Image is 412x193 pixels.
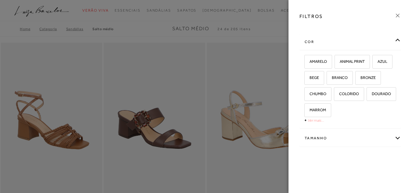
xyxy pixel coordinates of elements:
[356,75,376,80] span: BRONZE
[299,13,323,20] h3: FILTROS
[371,59,378,66] input: AZUL
[326,76,332,82] input: BRANCO
[335,59,365,64] span: ANIMAL PRINT
[334,59,340,66] input: ANIMAL PRINT
[373,59,387,64] span: AZUL
[366,92,372,98] input: DOURADO
[335,91,359,96] span: COLORIDO
[367,91,391,96] span: DOURADO
[333,92,339,98] input: COLORIDO
[305,59,327,64] span: AMARELO
[308,118,324,123] a: Ver mais...
[304,118,307,123] span: +
[303,108,310,114] input: MARROM
[327,75,348,80] span: BRANCO
[300,130,401,146] div: Tamanho
[303,76,310,82] input: BEGE
[305,108,326,112] span: MARROM
[305,91,326,96] span: CHUMBO
[354,76,360,82] input: BRONZE
[300,34,401,50] div: cor
[303,59,310,66] input: AMARELO
[305,75,319,80] span: BEGE
[303,92,310,98] input: CHUMBO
